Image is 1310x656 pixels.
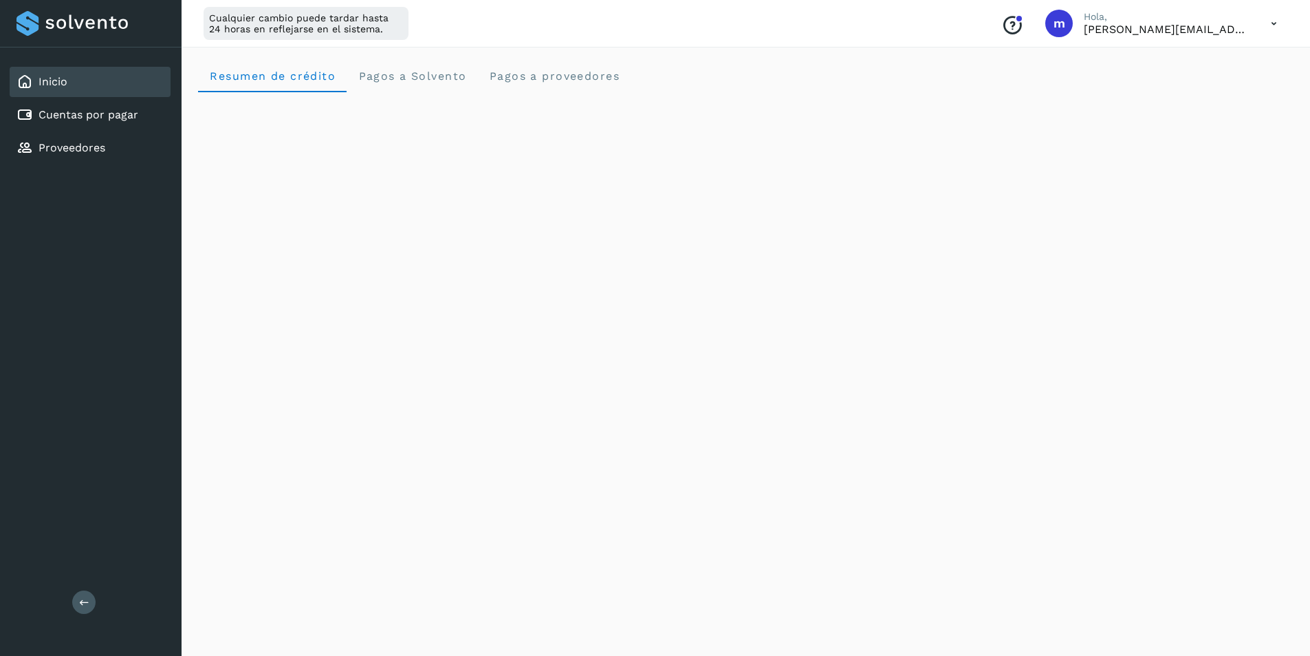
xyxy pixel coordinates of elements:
p: Hola, [1084,11,1249,23]
div: Inicio [10,67,171,97]
p: martha@metaleslozano.com.mx [1084,23,1249,36]
div: Proveedores [10,133,171,163]
span: Pagos a proveedores [488,70,620,83]
a: Proveedores [39,141,105,154]
a: Inicio [39,75,67,88]
div: Cuentas por pagar [10,100,171,130]
span: Resumen de crédito [209,70,336,83]
span: Pagos a Solvento [358,70,466,83]
a: Cuentas por pagar [39,108,138,121]
div: Cualquier cambio puede tardar hasta 24 horas en reflejarse en el sistema. [204,7,408,40]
